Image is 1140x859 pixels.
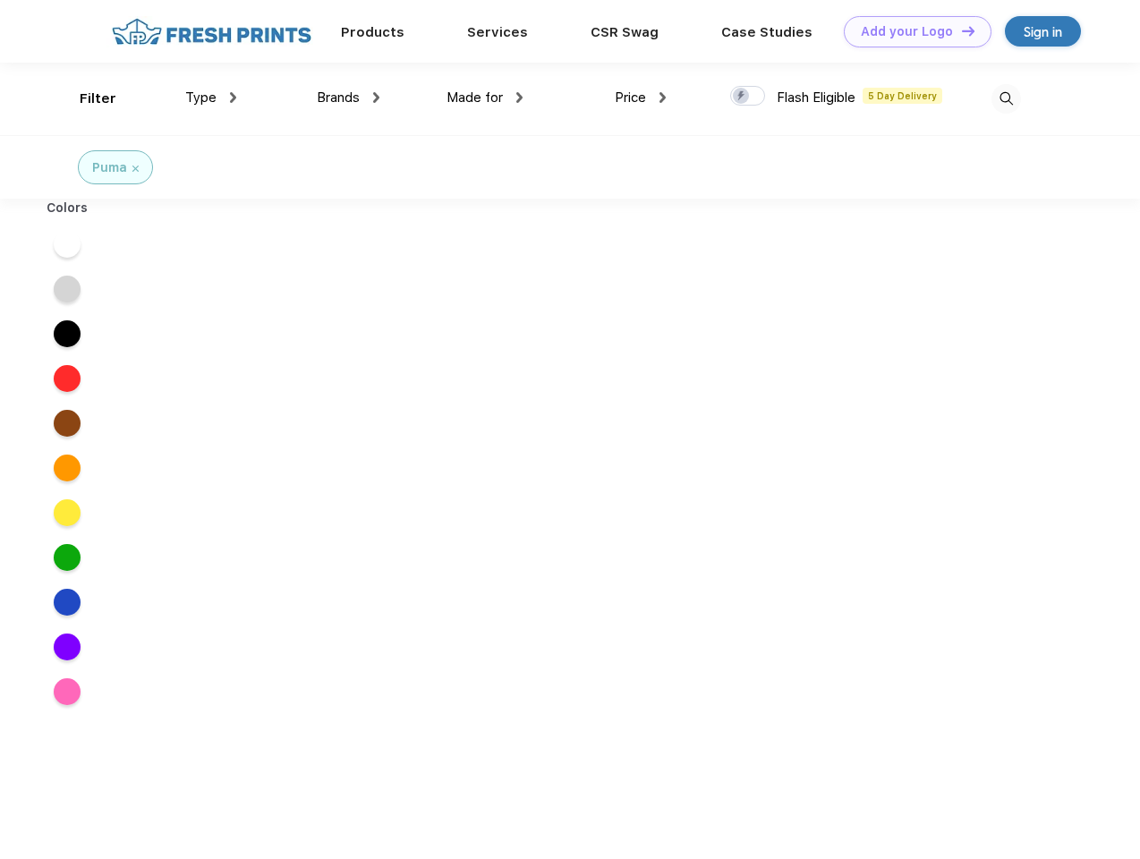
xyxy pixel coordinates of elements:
[132,166,139,172] img: filter_cancel.svg
[33,199,102,217] div: Colors
[341,24,404,40] a: Products
[591,24,659,40] a: CSR Swag
[230,92,236,103] img: dropdown.png
[516,92,523,103] img: dropdown.png
[317,89,360,106] span: Brands
[991,84,1021,114] img: desktop_search.svg
[447,89,503,106] span: Made for
[92,158,127,177] div: Puma
[1024,21,1062,42] div: Sign in
[1005,16,1081,47] a: Sign in
[863,88,942,104] span: 5 Day Delivery
[373,92,379,103] img: dropdown.png
[467,24,528,40] a: Services
[185,89,217,106] span: Type
[615,89,646,106] span: Price
[777,89,855,106] span: Flash Eligible
[659,92,666,103] img: dropdown.png
[106,16,317,47] img: fo%20logo%202.webp
[80,89,116,109] div: Filter
[861,24,953,39] div: Add your Logo
[962,26,974,36] img: DT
